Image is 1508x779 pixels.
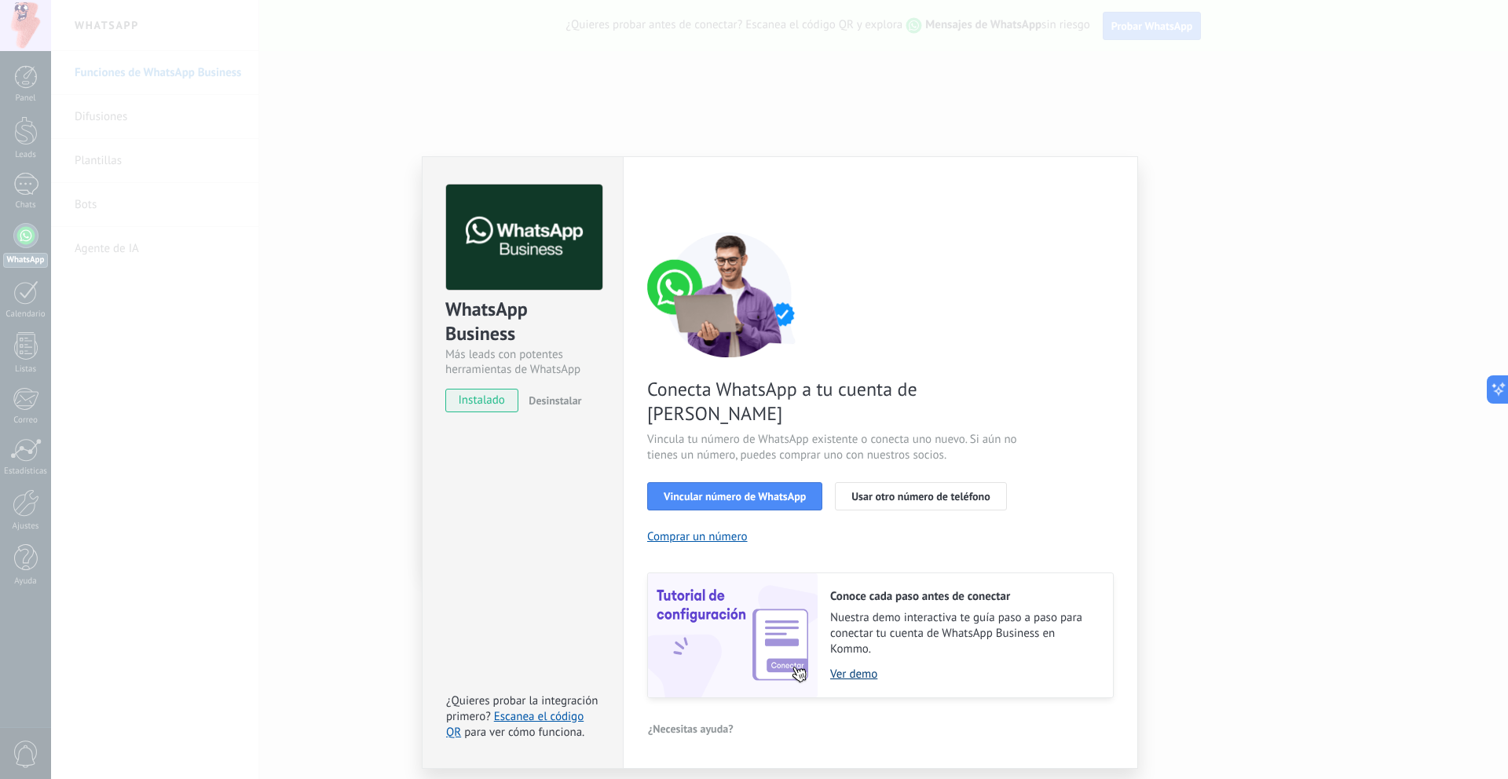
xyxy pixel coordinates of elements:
[851,491,990,502] span: Usar otro número de teléfono
[647,482,822,510] button: Vincular número de WhatsApp
[446,693,598,724] span: ¿Quieres probar la integración primero?
[647,529,748,544] button: Comprar un número
[647,717,734,741] button: ¿Necesitas ayuda?
[830,667,1097,682] a: Ver demo
[830,610,1097,657] span: Nuestra demo interactiva te guía paso a paso para conectar tu cuenta de WhatsApp Business en Kommo.
[647,232,812,357] img: connect number
[830,589,1097,604] h2: Conoce cada paso antes de conectar
[446,185,602,291] img: logo_main.png
[648,723,734,734] span: ¿Necesitas ayuda?
[464,725,584,740] span: para ver cómo funciona.
[445,297,600,347] div: WhatsApp Business
[446,389,518,412] span: instalado
[529,393,581,408] span: Desinstalar
[664,491,806,502] span: Vincular número de WhatsApp
[446,709,584,740] a: Escanea el código QR
[647,432,1021,463] span: Vincula tu número de WhatsApp existente o conecta uno nuevo. Si aún no tienes un número, puedes c...
[445,347,600,377] div: Más leads con potentes herramientas de WhatsApp
[835,482,1006,510] button: Usar otro número de teléfono
[522,389,581,412] button: Desinstalar
[647,377,1021,426] span: Conecta WhatsApp a tu cuenta de [PERSON_NAME]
